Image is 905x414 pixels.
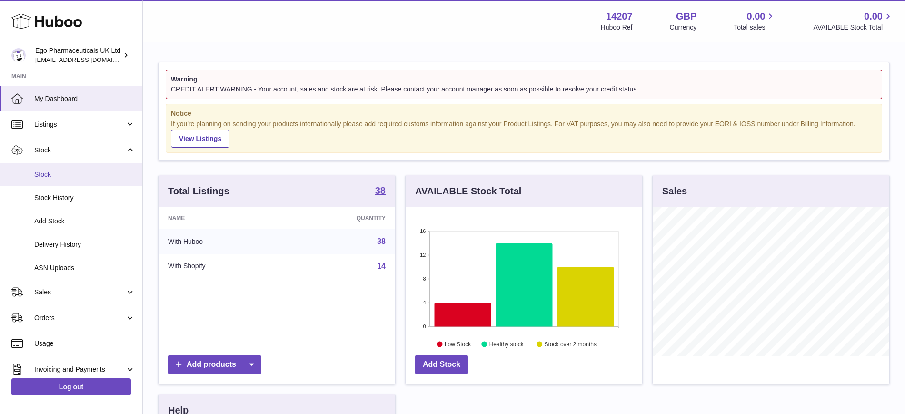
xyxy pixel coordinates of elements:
strong: 38 [375,186,386,195]
img: internalAdmin-14207@internal.huboo.com [11,48,26,62]
div: Huboo Ref [601,23,633,32]
span: Orders [34,313,125,323]
a: View Listings [171,130,229,148]
text: 8 [423,276,426,282]
span: Stock [34,170,135,179]
span: AVAILABLE Stock Total [813,23,894,32]
text: 16 [420,228,426,234]
span: Listings [34,120,125,129]
a: 38 [377,237,386,245]
th: Quantity [286,207,395,229]
span: [EMAIL_ADDRESS][DOMAIN_NAME] [35,56,140,63]
a: 0.00 AVAILABLE Stock Total [813,10,894,32]
a: 0.00 Total sales [734,10,776,32]
text: Stock over 2 months [545,341,597,348]
a: Add Stock [415,355,468,374]
span: Sales [34,288,125,297]
span: 0.00 [864,10,883,23]
span: 0.00 [747,10,766,23]
span: Invoicing and Payments [34,365,125,374]
a: 14 [377,262,386,270]
span: Total sales [734,23,776,32]
strong: Warning [171,75,877,84]
h3: Sales [662,185,687,198]
strong: 14207 [606,10,633,23]
text: 0 [423,323,426,329]
h3: Total Listings [168,185,229,198]
span: ASN Uploads [34,263,135,273]
text: Healthy stock [489,341,524,348]
strong: Notice [171,109,877,118]
strong: GBP [676,10,696,23]
div: Ego Pharmaceuticals UK Ltd [35,46,121,64]
span: Usage [34,339,135,348]
span: Stock [34,146,125,155]
a: 38 [375,186,386,197]
td: With Huboo [159,229,286,254]
span: Add Stock [34,217,135,226]
span: My Dashboard [34,94,135,103]
span: Delivery History [34,240,135,249]
h3: AVAILABLE Stock Total [415,185,521,198]
text: 4 [423,300,426,305]
text: 12 [420,252,426,258]
td: With Shopify [159,254,286,279]
div: CREDIT ALERT WARNING - Your account, sales and stock are at risk. Please contact your account man... [171,85,877,94]
div: If you're planning on sending your products internationally please add required customs informati... [171,120,877,148]
th: Name [159,207,286,229]
span: Stock History [34,193,135,202]
div: Currency [670,23,697,32]
text: Low Stock [445,341,471,348]
a: Add products [168,355,261,374]
a: Log out [11,378,131,395]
